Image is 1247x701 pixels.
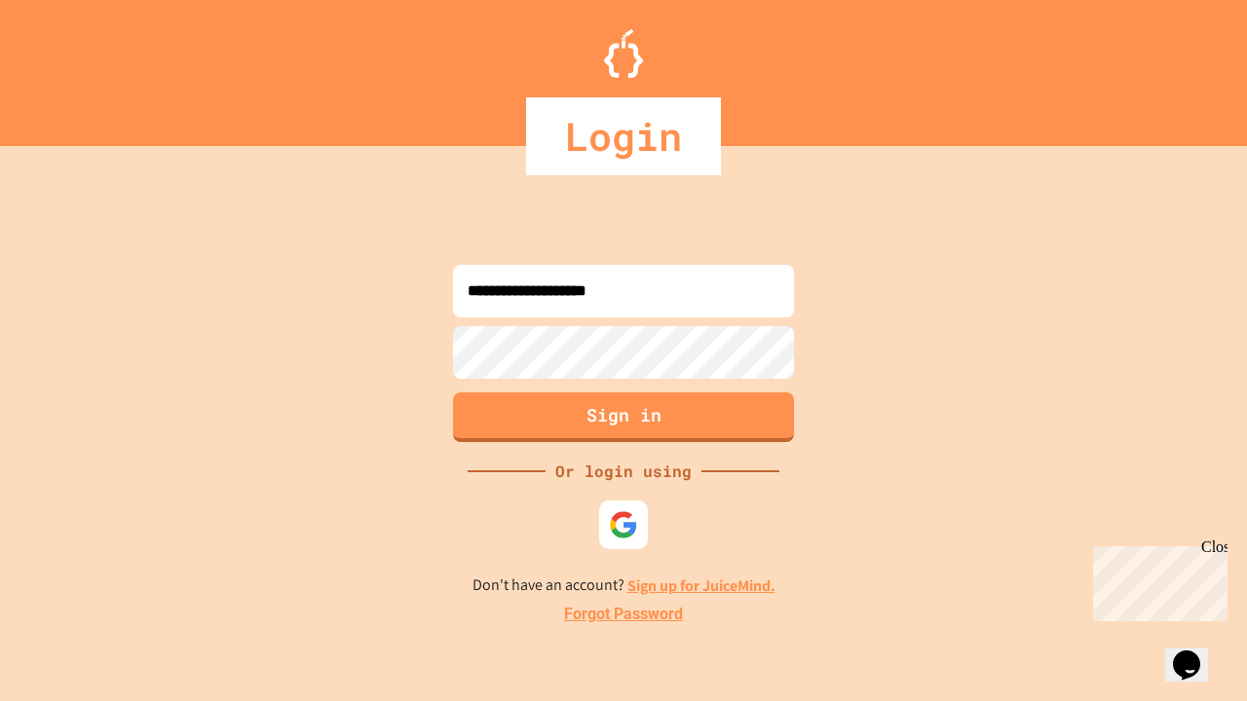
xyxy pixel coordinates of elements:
p: Don't have an account? [472,573,775,598]
img: google-icon.svg [609,510,638,539]
iframe: chat widget [1165,623,1228,682]
iframe: chat widget [1085,538,1228,621]
a: Forgot Password [564,603,683,626]
button: Sign in [453,392,794,442]
div: Chat with us now!Close [8,8,134,124]
a: Sign up for JuiceMind. [627,575,775,596]
div: Login [526,97,721,175]
img: Logo.svg [604,29,643,78]
div: Or login using [546,460,701,483]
